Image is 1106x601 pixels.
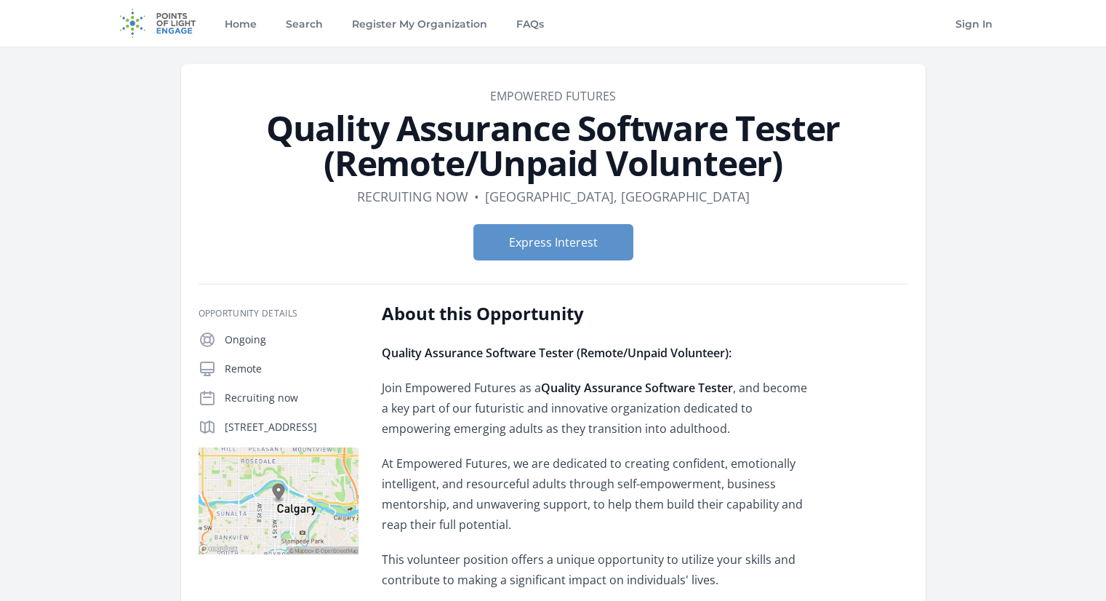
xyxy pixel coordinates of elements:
dd: [GEOGRAPHIC_DATA], [GEOGRAPHIC_DATA] [485,186,750,207]
p: Remote [225,362,358,376]
h2: About this Opportunity [382,302,807,325]
p: This volunteer position offers a unique opportunity to utilize your skills and contribute to maki... [382,549,807,590]
p: Join Empowered Futures as a , and become a key part of our futuristic and innovative organization... [382,378,807,439]
p: Ongoing [225,333,358,347]
img: Map [199,447,358,554]
p: [STREET_ADDRESS] [225,420,358,434]
div: • [474,186,479,207]
dd: Recruiting now [357,186,468,207]
p: Recruiting now [225,391,358,405]
strong: Quality Assurance Software Tester (Remote/Unpaid Volunteer): [382,345,732,361]
a: Empowered Futures [490,88,616,104]
strong: Quality Assurance Software Tester [541,380,733,396]
p: At Empowered Futures, we are dedicated to creating confident, emotionally intelligent, and resour... [382,453,807,535]
button: Express Interest [473,224,633,260]
h1: Quality Assurance Software Tester (Remote/Unpaid Volunteer) [199,111,908,180]
h3: Opportunity Details [199,308,358,319]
